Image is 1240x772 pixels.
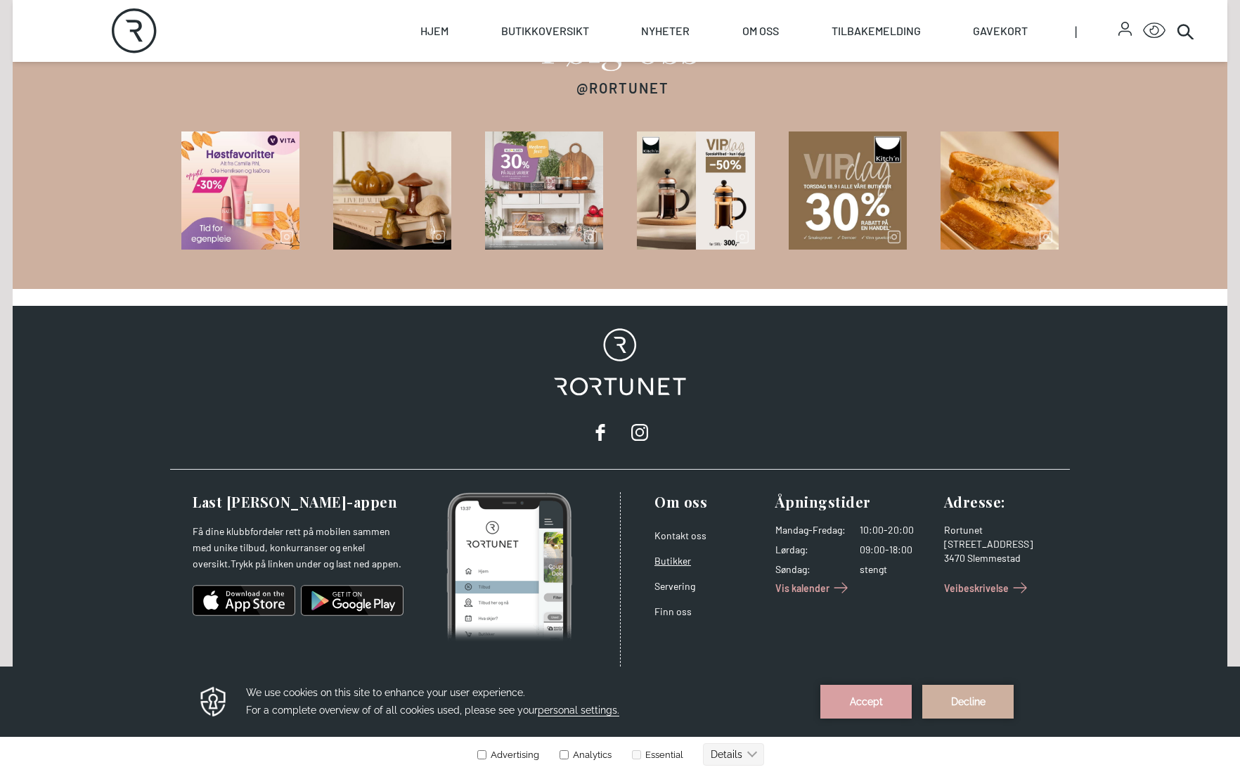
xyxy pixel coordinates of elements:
[711,82,742,94] text: Details
[775,492,933,512] h3: Åpningstider
[775,523,846,537] dt: Mandag - Fredag :
[193,584,295,617] img: ios
[626,418,654,446] a: instagram
[775,581,829,596] span: Vis kalender
[540,25,701,67] h2: Følg oss
[477,83,539,94] label: Advertising
[193,523,403,572] p: Få dine klubbfordeler rett på mobilen sammen med unike tilbud, konkurranser og enkel oversikt.Try...
[860,523,933,537] dd: 10:00-20:00
[1143,20,1165,42] button: Open Accessibility Menu
[246,18,803,53] h3: We use cookies on this site to enhance your user experience. For a complete overview of of all co...
[775,543,846,557] dt: Lørdag :
[576,78,669,98] h3: @Rortunet
[967,552,1021,564] span: Slemmestad
[477,84,486,93] input: Advertising
[557,83,612,94] label: Analytics
[654,605,692,617] a: Finn oss
[944,581,1009,596] span: Veibeskrivelse
[193,492,403,512] h3: Last [PERSON_NAME]-appen
[775,562,846,577] dt: Søndag :
[654,529,706,541] a: Kontakt oss
[860,543,933,557] dd: 09:00-18:00
[198,18,228,52] img: Privacy reminder
[922,18,1014,52] button: Decline
[820,18,912,52] button: Accept
[944,537,1054,551] div: [STREET_ADDRESS]
[654,492,764,512] h3: Om oss
[654,580,695,592] a: Servering
[944,523,1054,537] div: Rortunet
[538,38,619,50] span: personal settings.
[944,552,965,564] span: 3470
[301,584,403,617] img: android
[654,555,691,567] a: Butikker
[944,577,1031,599] a: Veibeskrivelse
[629,83,683,94] label: Essential
[586,418,614,446] a: facebook
[944,492,1054,512] h3: Adresse :
[775,577,852,599] a: Vis kalender
[560,84,569,93] input: Analytics
[632,84,641,93] input: Essential
[446,492,572,643] img: Photo of mobile app home screen
[703,77,764,99] button: Details
[860,562,933,577] dd: stengt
